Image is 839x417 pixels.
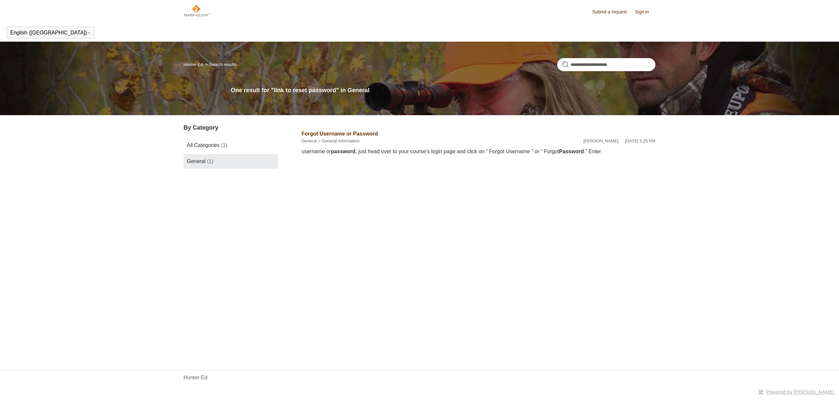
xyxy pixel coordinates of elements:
[635,9,655,15] a: Sign in
[184,62,203,67] a: Hunter-Ed
[557,58,655,71] input: Search
[184,154,278,169] a: General (1)
[559,149,584,154] em: Password
[583,138,618,144] li: [PERSON_NAME]
[302,138,317,143] a: General
[184,4,210,17] img: Hunter-Ed Help Center home page
[207,158,213,164] span: (1)
[302,131,378,136] a: Forgot Username or Password
[187,142,220,148] span: All Categories
[302,148,655,156] div: username or , just head over to your course’s login page and click on “ Forgot Username ” or “ Fo...
[231,86,655,95] h1: One result for "link to reset password" in General
[184,123,278,132] h3: By Category
[221,142,227,148] span: (1)
[184,138,278,153] a: All Categories (1)
[302,138,317,144] li: General
[331,149,356,154] em: password
[187,158,205,164] span: General
[10,30,91,36] button: English ([GEOGRAPHIC_DATA])
[625,138,655,143] time: 05/20/2025, 17:25
[766,389,834,395] a: Powered by [PERSON_NAME]
[317,138,360,144] li: General Information
[592,9,634,15] a: Submit a request
[184,62,204,67] li: Hunter-Ed
[322,138,360,143] a: General Information
[184,374,207,382] a: Hunter-Ed
[204,62,237,67] li: Search results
